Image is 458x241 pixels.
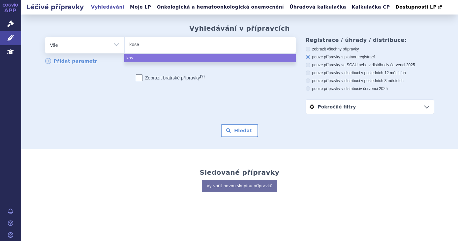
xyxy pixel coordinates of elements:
[306,62,434,68] label: pouze přípravky ve SCAU nebo v distribuci
[202,180,277,192] a: Vytvořit novou skupinu přípravků
[306,86,434,91] label: pouze přípravky v distribuci
[306,46,434,52] label: zobrazit všechny přípravky
[306,37,434,43] h3: Registrace / úhrady / distribuce:
[306,70,434,75] label: pouze přípravky v distribuci v posledních 12 měsících
[387,63,415,67] span: v červenci 2025
[124,54,295,62] li: kos
[200,168,280,176] h2: Sledované přípravky
[306,54,434,60] label: pouze přípravky s platnou registrací
[189,24,290,32] h2: Vyhledávání v přípravcích
[393,3,445,12] a: Dostupnosti LP
[89,3,126,12] a: Vyhledávání
[288,3,348,12] a: Úhradová kalkulačka
[21,2,89,12] h2: Léčivé přípravky
[360,86,388,91] span: v červenci 2025
[45,58,98,64] a: Přidat parametr
[155,3,286,12] a: Onkologická a hematoonkologická onemocnění
[128,3,153,12] a: Moje LP
[221,124,258,137] button: Hledat
[306,100,434,114] a: Pokročilé filtry
[306,78,434,83] label: pouze přípravky v distribuci v posledních 3 měsících
[350,3,392,12] a: Kalkulačka CP
[200,74,205,78] abbr: (?)
[395,4,437,10] span: Dostupnosti LP
[136,75,205,81] label: Zobrazit bratrské přípravky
